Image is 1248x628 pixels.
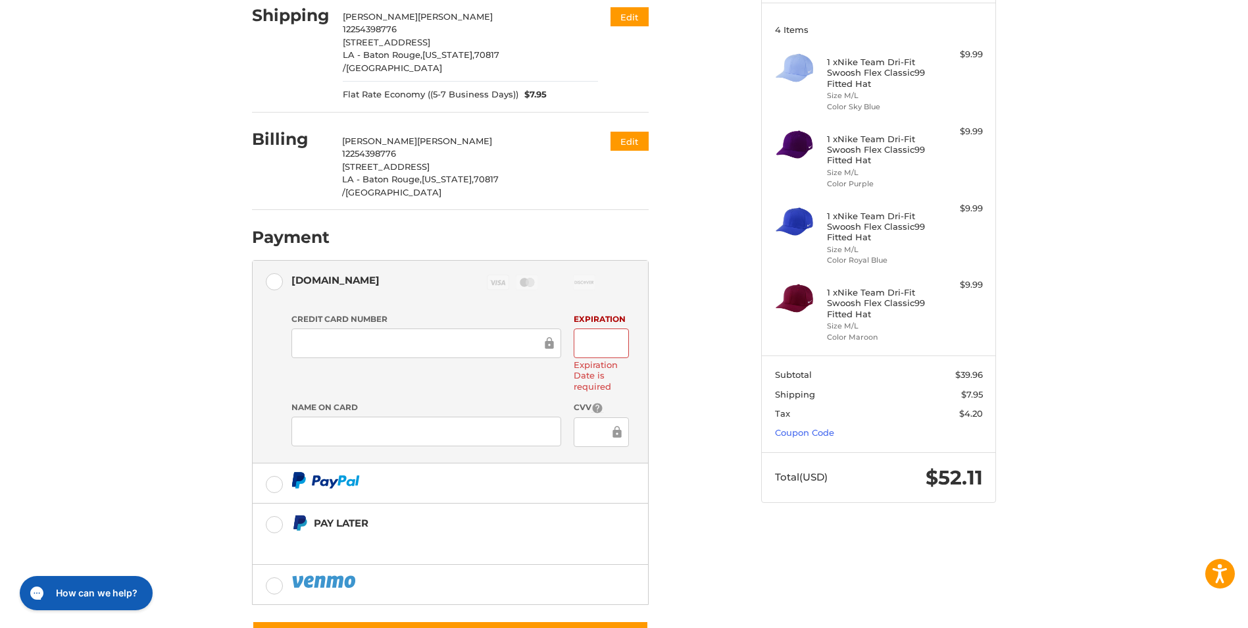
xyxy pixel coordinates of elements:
[827,287,928,319] h4: 1 x Nike Team Dri-Fit Swoosh Flex Classic99 Fitted Hat
[955,369,983,380] span: $39.96
[252,5,330,26] h2: Shipping
[343,11,418,22] span: [PERSON_NAME]
[418,11,493,22] span: [PERSON_NAME]
[291,472,360,488] img: PayPal icon
[827,255,928,266] li: Color Royal Blue
[827,178,928,190] li: Color Purple
[775,427,834,438] a: Coupon Code
[342,174,422,184] span: LA - Baton Rouge,
[775,471,828,483] span: Total (USD)
[931,278,983,292] div: $9.99
[291,515,308,531] img: Pay Later icon
[291,536,566,548] iframe: PayPal Message 1
[827,134,928,166] h4: 1 x Nike Team Dri-Fit Swoosh Flex Classic99 Fitted Hat
[827,321,928,332] li: Size M/L
[931,48,983,61] div: $9.99
[291,313,561,325] label: Credit Card Number
[827,244,928,255] li: Size M/L
[343,49,499,73] span: 70817 /
[291,573,359,590] img: PayPal icon
[961,389,983,400] span: $7.95
[827,101,928,113] li: Color Sky Blue
[252,227,330,248] h2: Payment
[343,49,422,60] span: LA - Baton Rouge,
[343,88,518,101] span: Flat Rate Economy ((5-7 Business Days))
[518,88,547,101] span: $7.95
[346,63,442,73] span: [GEOGRAPHIC_DATA]
[343,37,430,47] span: [STREET_ADDRESS]
[775,389,815,400] span: Shipping
[422,174,474,184] span: [US_STATE],
[291,269,380,291] div: [DOMAIN_NAME]
[342,136,417,146] span: [PERSON_NAME]
[827,57,928,89] h4: 1 x Nike Team Dri-Fit Swoosh Flex Classic99 Fitted Hat
[827,167,928,178] li: Size M/L
[926,465,983,490] span: $52.11
[342,174,499,197] span: 70817 /
[827,90,928,101] li: Size M/L
[417,136,492,146] span: [PERSON_NAME]
[342,148,396,159] span: 12254398776
[252,129,329,149] h2: Billing
[574,402,628,414] label: CVV
[611,132,649,151] button: Edit
[775,369,812,380] span: Subtotal
[931,125,983,138] div: $9.99
[343,24,397,34] span: 12254398776
[959,408,983,419] span: $4.20
[291,402,561,413] label: Name on Card
[611,7,649,26] button: Edit
[345,187,441,197] span: [GEOGRAPHIC_DATA]
[574,359,628,392] label: Expiration Date is required
[342,161,430,172] span: [STREET_ADDRESS]
[574,313,628,325] label: Expiration
[775,408,790,419] span: Tax
[314,512,566,534] div: Pay Later
[827,332,928,343] li: Color Maroon
[13,571,157,615] iframe: Gorgias live chat messenger
[422,49,474,60] span: [US_STATE],
[827,211,928,243] h4: 1 x Nike Team Dri-Fit Swoosh Flex Classic99 Fitted Hat
[775,24,983,35] h3: 4 Items
[931,202,983,215] div: $9.99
